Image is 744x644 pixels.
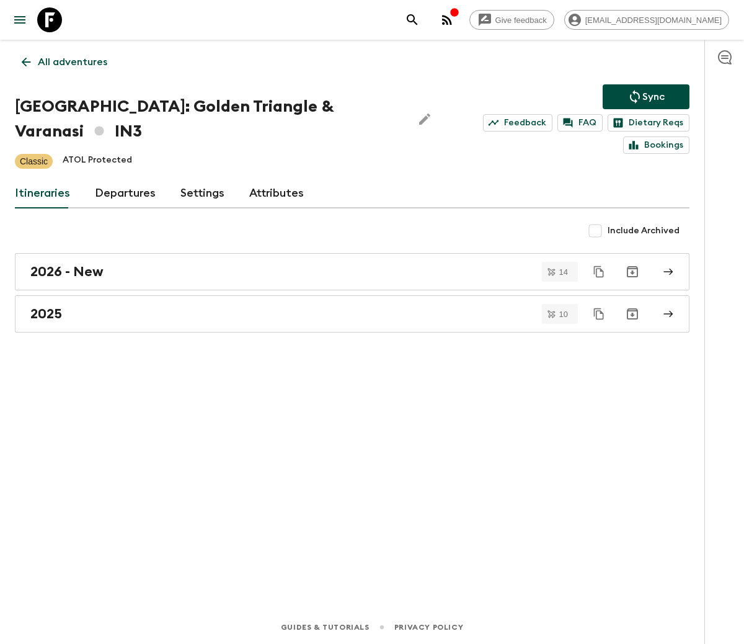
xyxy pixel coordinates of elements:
[20,155,48,168] p: Classic
[15,50,114,74] a: All adventures
[608,225,680,237] span: Include Archived
[412,94,437,144] button: Edit Adventure Title
[608,114,689,132] a: Dietary Reqs
[642,89,665,104] p: Sync
[63,154,132,169] p: ATOL Protected
[620,259,645,284] button: Archive
[15,295,689,333] a: 2025
[588,303,610,325] button: Duplicate
[469,10,554,30] a: Give feedback
[15,253,689,290] a: 2026 - New
[564,10,729,30] div: [EMAIL_ADDRESS][DOMAIN_NAME]
[38,55,107,69] p: All adventures
[489,16,554,25] span: Give feedback
[180,179,224,208] a: Settings
[483,114,552,132] a: Feedback
[578,16,728,25] span: [EMAIL_ADDRESS][DOMAIN_NAME]
[603,84,689,109] button: Sync adventure departures to the booking engine
[281,620,370,634] a: Guides & Tutorials
[30,306,62,322] h2: 2025
[15,179,70,208] a: Itineraries
[400,7,425,32] button: search adventures
[588,261,610,283] button: Duplicate
[7,7,32,32] button: menu
[15,94,402,144] h1: [GEOGRAPHIC_DATA]: Golden Triangle & Varanasi IN3
[557,114,603,132] a: FAQ
[249,179,304,208] a: Attributes
[552,310,575,318] span: 10
[30,264,104,280] h2: 2026 - New
[394,620,463,634] a: Privacy Policy
[552,268,575,276] span: 14
[95,179,156,208] a: Departures
[623,136,689,154] a: Bookings
[620,302,645,326] button: Archive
